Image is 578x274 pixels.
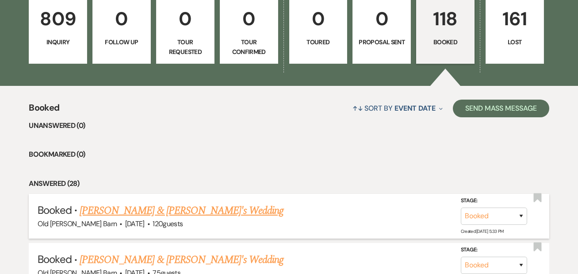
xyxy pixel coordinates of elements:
[461,196,527,206] label: Stage:
[295,4,342,34] p: 0
[98,4,145,34] p: 0
[125,219,145,228] span: [DATE]
[153,219,183,228] span: 120 guests
[80,203,284,219] a: [PERSON_NAME] & [PERSON_NAME]'s Wedding
[358,37,405,47] p: Proposal Sent
[349,96,446,120] button: Sort By Event Date
[34,4,81,34] p: 809
[358,4,405,34] p: 0
[80,252,284,268] a: [PERSON_NAME] & [PERSON_NAME]'s Wedding
[295,37,342,47] p: Toured
[352,104,363,113] span: ↑↓
[491,4,538,34] p: 161
[38,219,117,228] span: Old [PERSON_NAME] Barn
[98,37,145,47] p: Follow Up
[453,100,549,117] button: Send Mass Message
[29,149,549,160] li: Bookmarked (0)
[29,178,549,189] li: Answered (28)
[461,245,527,255] label: Stage:
[491,37,538,47] p: Lost
[162,37,209,57] p: Tour Requested
[422,37,469,47] p: Booked
[394,104,436,113] span: Event Date
[29,101,59,120] span: Booked
[34,37,81,47] p: Inquiry
[461,228,504,234] span: Created: [DATE] 5:33 PM
[226,4,272,34] p: 0
[29,120,549,131] li: Unanswered (0)
[226,37,272,57] p: Tour Confirmed
[162,4,209,34] p: 0
[38,203,71,217] span: Booked
[38,252,71,266] span: Booked
[422,4,469,34] p: 118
